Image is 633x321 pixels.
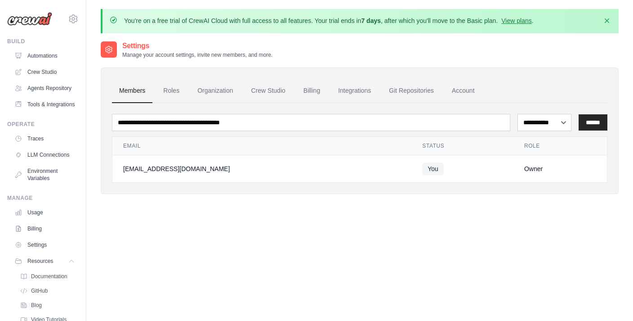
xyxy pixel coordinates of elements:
p: You're on a free trial of CrewAI Cloud with full access to all features. Your trial ends in , aft... [124,16,534,25]
a: Traces [11,131,79,146]
a: LLM Connections [11,148,79,162]
img: Logo [7,12,52,26]
a: Billing [11,222,79,236]
a: Blog [16,299,79,312]
strong: 7 days [361,17,381,24]
a: Usage [11,205,79,220]
th: Role [513,137,607,155]
th: Status [411,137,513,155]
a: Integrations [331,79,378,103]
p: Manage your account settings, invite new members, and more. [122,51,272,59]
a: Tools & Integrations [11,97,79,112]
a: Settings [11,238,79,252]
span: You [422,163,444,175]
a: Crew Studio [244,79,293,103]
a: Account [445,79,482,103]
a: Roles [156,79,187,103]
span: Documentation [31,273,67,280]
a: Documentation [16,270,79,283]
h2: Settings [122,41,272,51]
a: Environment Variables [11,164,79,185]
a: Members [112,79,152,103]
div: [EMAIL_ADDRESS][DOMAIN_NAME] [123,164,401,173]
span: Blog [31,302,42,309]
div: Operate [7,121,79,128]
span: GitHub [31,287,48,294]
button: Resources [11,254,79,268]
a: Billing [296,79,327,103]
span: Resources [27,258,53,265]
a: GitHub [16,285,79,297]
div: Owner [524,164,596,173]
a: Organization [190,79,240,103]
a: View plans [501,17,531,24]
a: Agents Repository [11,81,79,95]
div: Manage [7,194,79,202]
div: Build [7,38,79,45]
a: Git Repositories [382,79,441,103]
a: Crew Studio [11,65,79,79]
th: Email [112,137,411,155]
a: Automations [11,49,79,63]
